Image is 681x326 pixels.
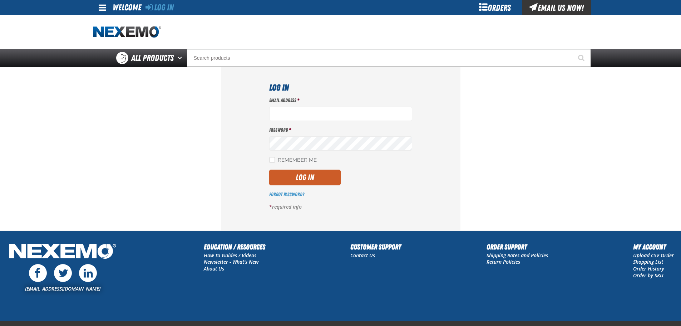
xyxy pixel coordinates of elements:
[269,191,304,197] a: Forgot Password?
[145,3,174,13] a: Log In
[269,170,341,185] button: Log In
[350,242,401,252] h2: Customer Support
[269,81,412,94] h1: Log In
[204,242,265,252] h2: Education / Resources
[633,258,663,265] a: Shopping List
[204,258,259,265] a: Newsletter - What's New
[350,252,375,259] a: Contact Us
[269,157,275,163] input: Remember Me
[633,265,664,272] a: Order History
[487,258,520,265] a: Return Policies
[269,97,412,104] label: Email Address
[93,26,161,38] img: Nexemo logo
[269,157,317,164] label: Remember Me
[633,242,674,252] h2: My Account
[25,285,100,292] a: [EMAIL_ADDRESS][DOMAIN_NAME]
[573,49,591,67] button: Start Searching
[633,252,674,259] a: Upload CSV Order
[175,49,187,67] button: Open All Products pages
[487,242,548,252] h2: Order Support
[187,49,591,67] input: Search
[487,252,548,259] a: Shipping Rates and Policies
[633,272,663,279] a: Order by SKU
[204,252,256,259] a: How to Guides / Videos
[269,204,412,210] p: required info
[204,265,224,272] a: About Us
[93,26,161,38] a: Home
[131,52,174,64] span: All Products
[269,127,412,133] label: Password
[7,242,118,263] img: Nexemo Logo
